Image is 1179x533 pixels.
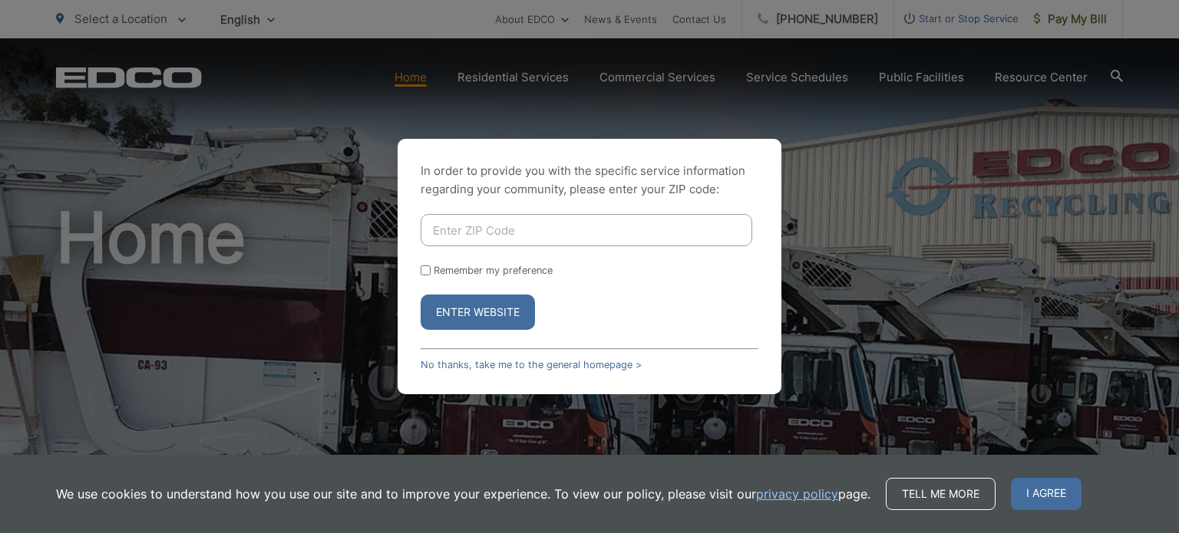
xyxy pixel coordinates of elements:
[421,359,642,370] a: No thanks, take me to the general homepage >
[756,485,838,503] a: privacy policy
[421,214,752,246] input: Enter ZIP Code
[434,265,553,276] label: Remember my preference
[1011,478,1082,510] span: I agree
[421,162,758,199] p: In order to provide you with the specific service information regarding your community, please en...
[886,478,996,510] a: Tell me more
[56,485,870,503] p: We use cookies to understand how you use our site and to improve your experience. To view our pol...
[421,294,535,330] button: Enter Website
